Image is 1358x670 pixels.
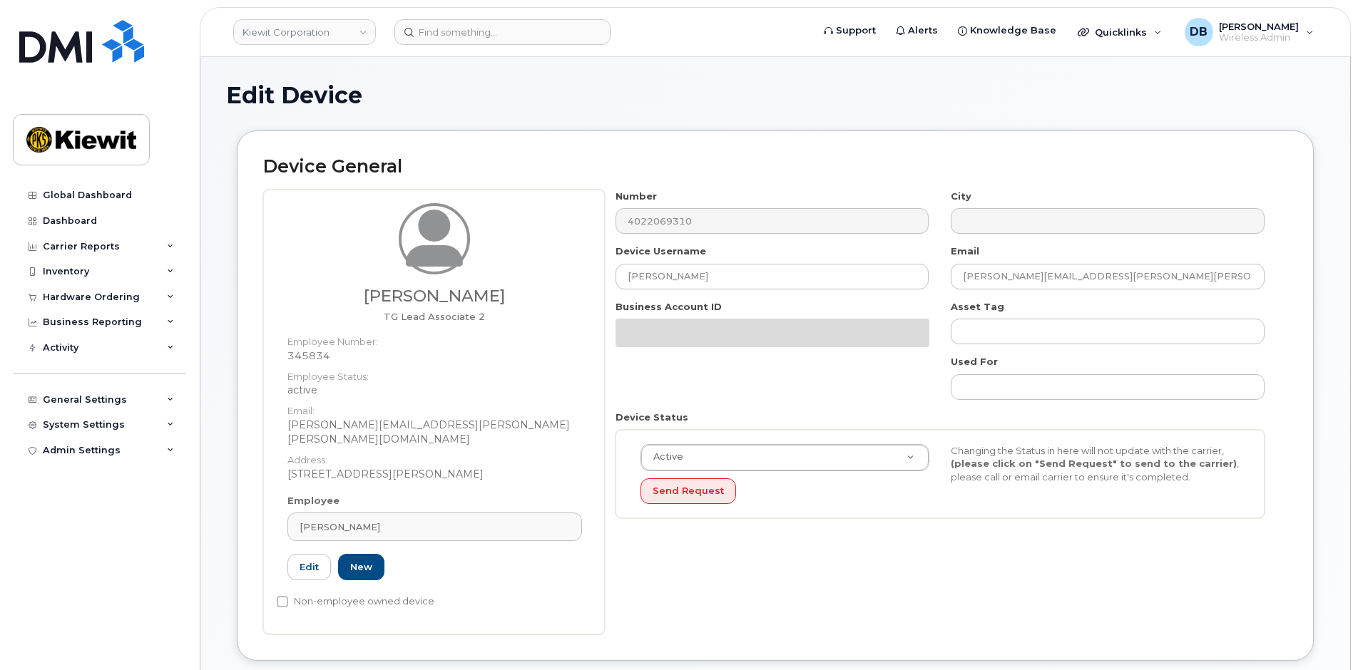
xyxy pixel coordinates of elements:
h3: [PERSON_NAME] [287,287,582,305]
dt: Email: [287,397,582,418]
dd: [STREET_ADDRESS][PERSON_NAME] [287,467,582,481]
label: Email [951,244,979,258]
dt: Employee Status: [287,363,582,383]
dt: Employee Number: [287,328,582,349]
div: Changing the Status in here will not update with the carrier, , please call or email carrier to e... [940,444,1250,484]
strong: (please click on "Send Request" to send to the carrier) [951,458,1237,469]
label: Asset Tag [951,300,1004,314]
a: Edit [287,554,331,580]
label: Number [616,190,657,203]
span: [PERSON_NAME] [300,520,380,534]
dt: Address: [287,446,582,467]
button: Send Request [640,478,736,505]
dd: 345834 [287,349,582,363]
label: Device Status [616,411,688,424]
span: Job title [384,311,485,322]
a: New [338,554,384,580]
dd: active [287,383,582,397]
span: Active [645,450,683,463]
h2: Device General [263,157,1287,177]
label: Used For [951,355,998,368]
label: Employee [287,494,339,507]
label: Device Username [616,244,706,258]
label: City [951,190,971,203]
input: Non-employee owned device [277,596,288,607]
label: Non-employee owned device [277,593,434,610]
dd: [PERSON_NAME][EMAIL_ADDRESS][PERSON_NAME][PERSON_NAME][DOMAIN_NAME] [287,418,582,446]
a: [PERSON_NAME] [287,512,582,541]
a: Active [641,445,929,470]
h1: Edit Device [226,83,1324,108]
label: Business Account ID [616,300,722,314]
